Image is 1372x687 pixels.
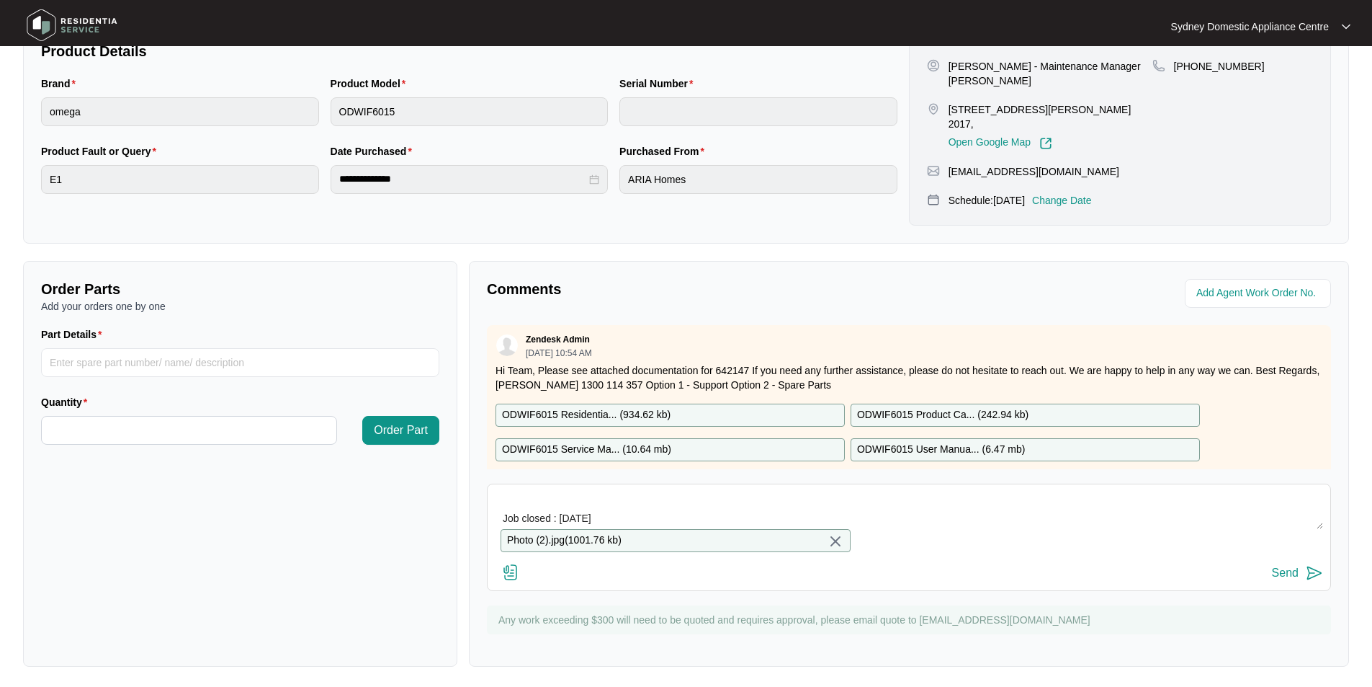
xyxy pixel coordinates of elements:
[619,165,897,194] input: Purchased From
[1306,564,1323,582] img: send-icon.svg
[41,144,162,159] label: Product Fault or Query
[927,164,940,177] img: map-pin
[949,102,1152,131] p: [STREET_ADDRESS][PERSON_NAME] 2017,
[331,144,418,159] label: Date Purchased
[526,334,590,345] p: Zendesk Admin
[1272,564,1323,583] button: Send
[339,172,587,187] input: Date Purchased
[496,334,518,356] img: user.svg
[41,165,319,194] input: Product Fault or Query
[331,76,412,91] label: Product Model
[1272,567,1299,580] div: Send
[857,407,1028,423] p: ODWIF6015 Product Ca... ( 242.94 kb )
[41,299,439,314] p: Add your orders one by one
[619,76,699,91] label: Serial Number
[502,407,671,423] p: ODWIF6015 Residentia... ( 934.62 kb )
[41,41,897,61] p: Product Details
[1039,137,1052,150] img: Link-External
[495,492,1323,529] textarea: Hi Team. Fault Reported: Two units with E1 error code. As requested, our technician attended to t...
[502,564,519,581] img: file-attachment-doc.svg
[41,395,93,409] label: Quantity
[857,442,1025,458] p: ODWIF6015 User Manua... ( 6.47 mb )
[331,97,609,126] input: Product Model
[362,416,439,445] button: Order Part
[41,327,108,342] label: Part Details
[1174,59,1265,74] p: [PHONE_NUMBER]
[526,349,592,358] p: [DATE] 10:54 AM
[1342,23,1350,30] img: dropdown arrow
[507,533,622,549] p: Photo (2).jpg ( 1001.76 kb )
[41,97,319,126] input: Brand
[949,137,1052,150] a: Open Google Map
[41,348,439,377] input: Part Details
[827,533,844,550] img: close
[496,363,1322,392] p: Hi Team, Please see attached documentation for 642147 If you need any further assistance, please ...
[1171,19,1329,34] p: Sydney Domestic Appliance Centre
[42,417,336,444] input: Quantity
[949,164,1119,179] p: [EMAIL_ADDRESS][DOMAIN_NAME]
[22,4,122,47] img: residentia service logo
[927,102,940,115] img: map-pin
[502,442,671,458] p: ODWIF6015 Service Ma... ( 10.64 mb )
[927,193,940,206] img: map-pin
[41,279,439,299] p: Order Parts
[487,279,899,299] p: Comments
[927,59,940,72] img: user-pin
[1032,193,1092,208] p: Change Date
[1152,59,1165,72] img: map-pin
[619,144,710,159] label: Purchased From
[498,613,1324,627] p: Any work exceeding $300 will need to be quoted and requires approval, please email quote to [EMAI...
[374,422,428,439] span: Order Part
[619,97,897,126] input: Serial Number
[41,76,81,91] label: Brand
[1196,285,1322,302] input: Add Agent Work Order No.
[949,193,1025,208] p: Schedule: [DATE]
[949,59,1152,88] p: [PERSON_NAME] - Maintenance Manager [PERSON_NAME]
